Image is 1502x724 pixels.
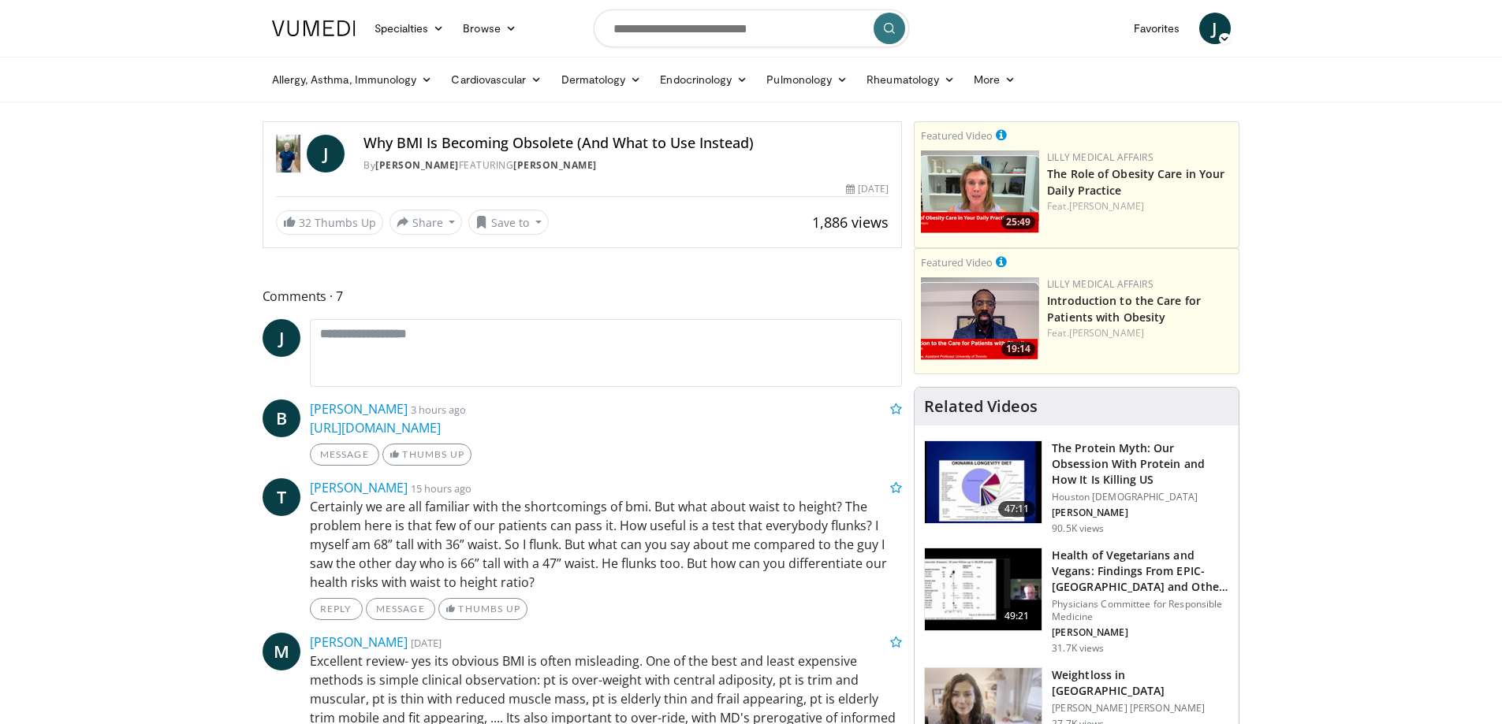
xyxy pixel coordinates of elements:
small: Featured Video [921,128,993,143]
img: b7b8b05e-5021-418b-a89a-60a270e7cf82.150x105_q85_crop-smart_upscale.jpg [925,441,1042,523]
a: The Role of Obesity Care in Your Daily Practice [1047,166,1224,198]
span: 19:14 [1001,342,1035,356]
h3: The Protein Myth: Our Obsession With Protein and How It Is Killing US [1052,440,1229,488]
h3: Health of Vegetarians and Vegans: Findings From EPIC-[GEOGRAPHIC_DATA] and Othe… [1052,548,1229,595]
span: Comments 7 [263,286,903,306]
p: 31.7K views [1052,642,1104,655]
p: Physicians Committee for Responsible Medicine [1052,598,1229,623]
a: [PERSON_NAME] [310,479,408,496]
p: Houston [DEMOGRAPHIC_DATA] [1052,491,1229,503]
small: Featured Video [921,255,993,269]
small: 15 hours ago [411,481,471,496]
img: VuMedi Logo [272,20,356,36]
a: [URL][DOMAIN_NAME] [310,419,441,436]
a: Thumbs Up [438,598,527,620]
a: Thumbs Up [382,444,471,466]
div: Feat. [1047,199,1232,213]
button: Share [389,210,463,235]
a: [PERSON_NAME] [1069,199,1144,213]
a: Browse [453,13,526,44]
a: [PERSON_NAME] [310,400,408,418]
div: [DATE] [846,182,889,196]
a: 32 Thumbs Up [276,210,383,235]
small: 3 hours ago [411,403,466,417]
div: Feat. [1047,326,1232,340]
p: [PERSON_NAME] [1052,507,1229,519]
a: 47:11 The Protein Myth: Our Obsession With Protein and How It Is Killing US Houston [DEMOGRAPHIC_... [924,440,1229,535]
a: Lilly Medical Affairs [1047,277,1154,291]
span: 47:11 [998,501,1036,517]
a: Message [310,444,379,466]
small: [DATE] [411,636,442,650]
p: [PERSON_NAME] [PERSON_NAME] [1052,702,1229,715]
a: T [263,478,300,516]
a: [PERSON_NAME] [310,633,408,651]
img: e1208b6b-349f-4914-9dd7-f97803bdbf1d.png.150x105_q85_crop-smart_upscale.png [921,150,1039,233]
span: 49:21 [998,608,1036,624]
a: J [1199,13,1231,44]
a: 25:49 [921,150,1039,233]
span: 25:49 [1001,215,1035,229]
a: B [263,399,300,437]
a: Message [366,598,435,620]
img: Dr. Jordan Rennicke [276,135,301,173]
a: Rheumatology [857,64,964,95]
h4: Related Videos [924,397,1038,416]
a: [PERSON_NAME] [1069,326,1144,340]
p: Certainly we are all familiar with the shortcomings of bmi. But what about waist to height? The p... [310,497,903,592]
a: Cardiovascular [442,64,551,95]
a: Allergy, Asthma, Immunology [263,64,442,95]
div: By FEATURING [363,158,889,173]
a: Reply [310,598,363,620]
a: 49:21 Health of Vegetarians and Vegans: Findings From EPIC-[GEOGRAPHIC_DATA] and Othe… Physicians... [924,548,1229,655]
img: acc2e291-ced4-4dd5-b17b-d06994da28f3.png.150x105_q85_crop-smart_upscale.png [921,277,1039,360]
a: [PERSON_NAME] [513,158,597,172]
a: Dermatology [552,64,651,95]
a: J [263,319,300,357]
a: More [964,64,1025,95]
a: Introduction to the Care for Patients with Obesity [1047,293,1201,325]
a: [PERSON_NAME] [375,158,459,172]
p: [PERSON_NAME] [1052,626,1229,639]
p: 90.5K views [1052,522,1104,535]
a: J [307,135,345,173]
span: 32 [299,215,311,230]
h3: Weightloss in [GEOGRAPHIC_DATA] [1052,667,1229,699]
a: 19:14 [921,277,1039,360]
a: Favorites [1124,13,1190,44]
button: Save to [468,210,549,235]
a: M [263,633,300,670]
span: 1,886 views [812,213,889,232]
a: Pulmonology [757,64,857,95]
img: 606f2b51-b844-428b-aa21-8c0c72d5a896.150x105_q85_crop-smart_upscale.jpg [925,548,1042,630]
a: Specialties [365,13,454,44]
a: Endocrinology [650,64,757,95]
h4: Why BMI Is Becoming Obsolete (And What to Use Instead) [363,135,889,152]
input: Search topics, interventions [594,9,909,47]
a: Lilly Medical Affairs [1047,150,1154,164]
